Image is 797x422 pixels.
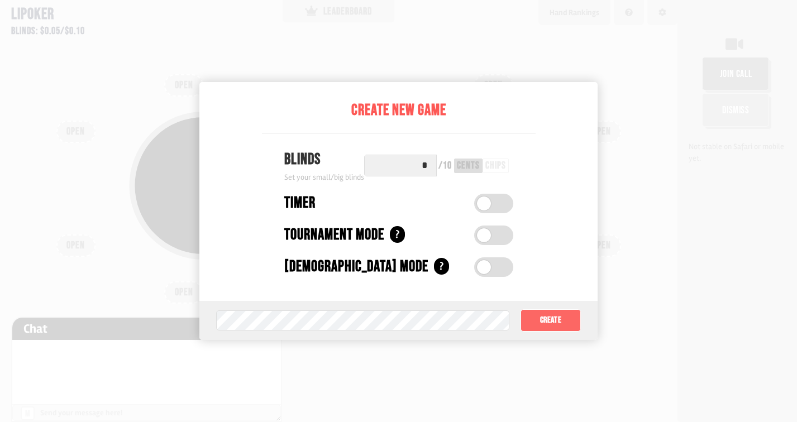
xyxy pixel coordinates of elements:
[390,226,405,243] div: ?
[262,99,536,122] div: Create New Game
[521,309,581,332] button: Create
[438,161,452,171] div: / 10
[284,223,384,247] div: Tournament Mode
[284,148,364,171] div: Blinds
[284,171,364,183] div: Set your small/big blinds
[434,258,449,275] div: ?
[284,255,428,279] div: [DEMOGRAPHIC_DATA] Mode
[284,191,316,215] div: Timer
[457,161,480,171] div: cents
[485,161,506,171] div: chips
